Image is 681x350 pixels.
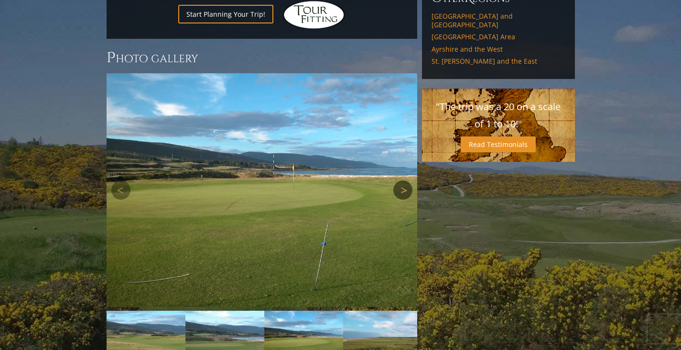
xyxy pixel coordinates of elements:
[393,181,412,200] a: Next
[432,12,565,29] a: [GEOGRAPHIC_DATA] and [GEOGRAPHIC_DATA]
[111,181,130,200] a: Previous
[107,48,417,68] h3: Photo Gallery
[432,57,565,66] a: St. [PERSON_NAME] and the East
[283,0,345,29] img: Hidden Links
[432,98,565,133] p: "The trip was a 20 on a scale of 1 to 10!"
[432,33,565,41] a: [GEOGRAPHIC_DATA] Area
[432,45,565,54] a: Ayrshire and the West
[461,136,536,152] a: Read Testimonials
[178,5,273,23] a: Start Planning Your Trip!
